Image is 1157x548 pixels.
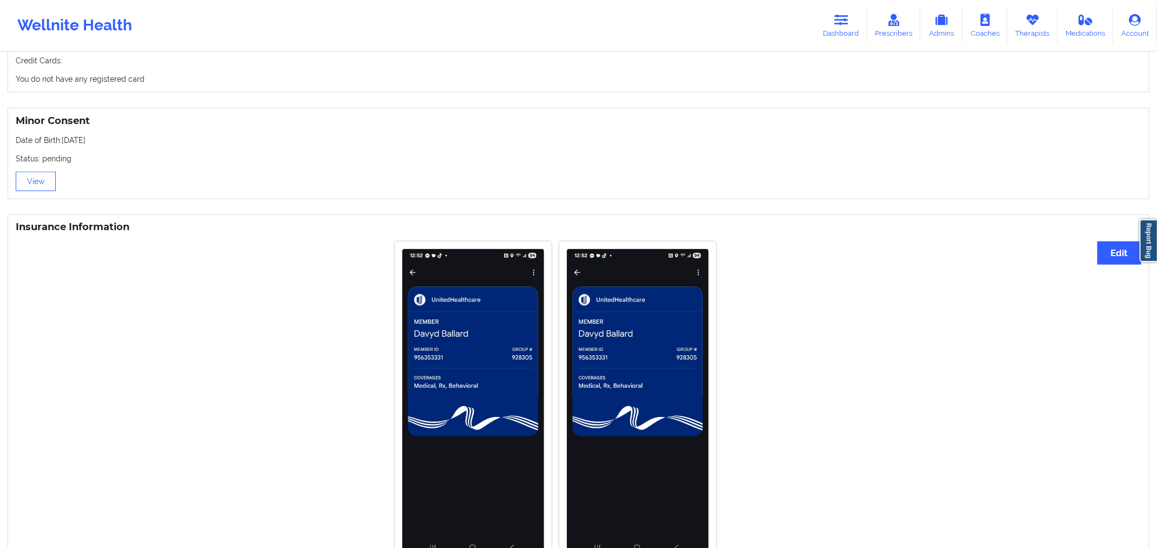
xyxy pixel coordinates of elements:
[1140,219,1157,262] a: Report Bug
[16,135,1141,146] p: Date of Birth: [DATE]
[1097,242,1141,265] button: Edit
[16,221,1141,233] h3: Insurance Information
[16,115,1141,127] h3: Minor Consent
[16,74,1141,84] p: You do not have any registered card
[16,153,1141,164] p: Status: pending
[1058,8,1114,43] a: Medications
[963,8,1008,43] a: Coaches
[1113,8,1157,43] a: Account
[920,8,963,43] a: Admins
[16,172,56,191] button: View
[815,8,867,43] a: Dashboard
[867,8,921,43] a: Prescribers
[1008,8,1058,43] a: Therapists
[16,55,1141,66] p: Credit Cards:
